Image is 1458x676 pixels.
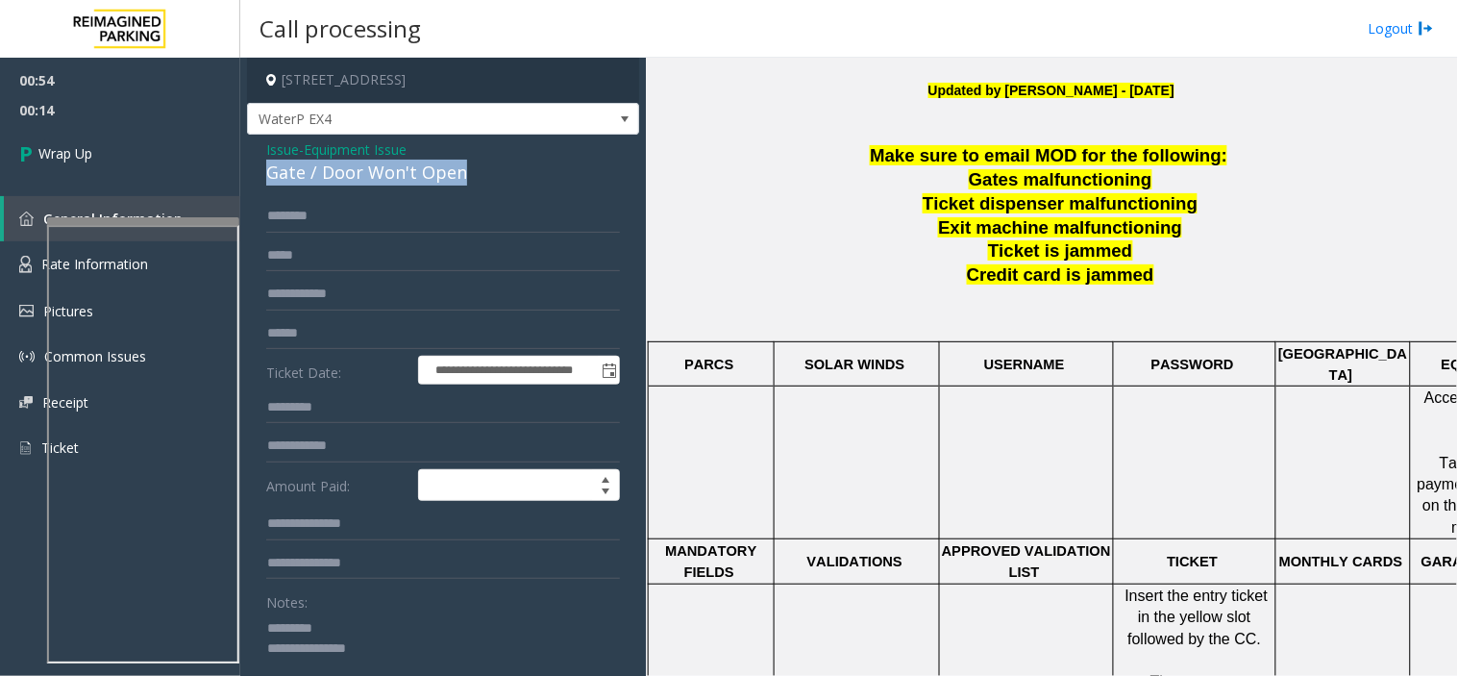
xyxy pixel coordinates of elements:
span: Ticket [41,438,79,457]
span: USERNAME [984,357,1065,372]
span: MANDATORY FIELDS [665,543,760,580]
span: Issue [266,139,299,160]
span: [GEOGRAPHIC_DATA] [1278,346,1407,383]
span: Receipt [42,393,88,412]
span: VALIDATIONS [807,554,902,569]
span: Credit card is jammed [967,264,1154,285]
span: Ticket dispenser malfunctioning [923,193,1198,213]
label: Ticket Date: [261,356,413,385]
span: WaterP EX4 [248,104,560,135]
span: APPROVED VALIDATION LIST [942,543,1115,580]
img: 'icon' [19,256,32,273]
span: General Information [43,210,183,228]
span: Wrap Up [38,143,92,163]
span: Toggle popup [598,357,619,384]
span: Rate Information [41,255,148,273]
img: 'icon' [19,396,33,409]
span: SOLAR WINDS [804,357,904,372]
span: Insert the entry ticket in the yellow slot followed by the CC. [1125,588,1273,647]
a: General Information [4,196,240,241]
span: Gates malfunctioning [969,169,1152,189]
img: logout [1419,18,1434,38]
span: PARCS [684,357,733,372]
img: 'icon' [19,349,35,364]
img: 'icon' [19,439,32,457]
span: MONTHLY CARDS [1279,554,1403,569]
span: Equipment Issue [304,139,407,160]
span: Pictures [43,302,93,320]
span: Exit machine malfunctioning [938,217,1182,238]
span: Increase value [592,470,619,486]
label: Notes: [266,586,308,613]
span: Ticket is jammed [988,240,1132,261]
h4: [STREET_ADDRESS] [247,58,639,103]
span: Make sure to email MOD for the following: [870,145,1227,165]
span: PASSWORD [1151,357,1234,372]
span: TICKET [1168,554,1219,569]
b: Updated by [PERSON_NAME] - [DATE] [928,83,1174,98]
img: 'icon' [19,212,34,226]
h3: Call processing [250,5,431,52]
span: Common Issues [44,347,146,365]
div: Gate / Door Won't Open [266,160,620,186]
label: Amount Paid: [261,469,413,502]
span: Decrease value [592,486,619,501]
span: - [299,140,407,159]
img: 'icon' [19,305,34,317]
a: Logout [1369,18,1434,38]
